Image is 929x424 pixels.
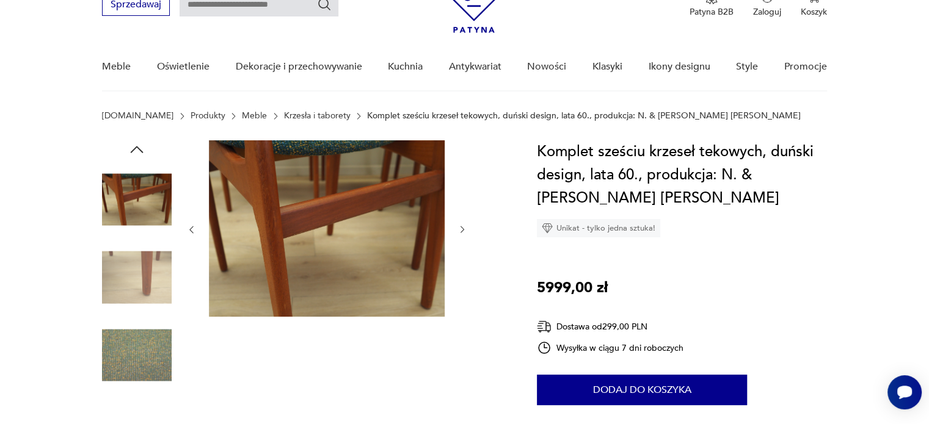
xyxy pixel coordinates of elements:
[784,43,827,90] a: Promocje
[388,43,423,90] a: Kuchnia
[102,165,172,234] img: Zdjęcie produktu Komplet sześciu krzeseł tekowych, duński design, lata 60., produkcja: N. & K. Bu...
[284,111,351,121] a: Krzesła i taborety
[537,340,683,355] div: Wysyłka w ciągu 7 dni roboczych
[209,140,445,317] img: Zdjęcie produktu Komplet sześciu krzeseł tekowych, duński design, lata 60., produkcja: N. & K. Bu...
[102,243,172,312] img: Zdjęcie produktu Komplet sześciu krzeseł tekowych, duński design, lata 60., produkcja: N. & K. Bu...
[102,43,131,90] a: Meble
[102,1,170,10] a: Sprzedawaj
[887,375,922,409] iframe: Smartsupp widget button
[102,320,172,390] img: Zdjęcie produktu Komplet sześciu krzeseł tekowych, duński design, lata 60., produkcja: N. & K. Bu...
[449,43,501,90] a: Antykwariat
[537,319,552,334] img: Ikona dostawy
[242,111,267,121] a: Meble
[537,140,827,210] h1: Komplet sześciu krzeseł tekowych, duński design, lata 60., produkcja: N. & [PERSON_NAME] [PERSON_...
[753,6,781,18] p: Zaloguj
[542,223,553,234] img: Ikona diamentu
[801,6,827,18] p: Koszyk
[191,111,225,121] a: Produkty
[736,43,758,90] a: Style
[527,43,566,90] a: Nowości
[157,43,209,90] a: Oświetlenie
[592,43,622,90] a: Klasyki
[537,375,747,405] button: Dodaj do koszyka
[235,43,362,90] a: Dekoracje i przechowywanie
[367,111,801,121] p: Komplet sześciu krzeseł tekowych, duński design, lata 60., produkcja: N. & [PERSON_NAME] [PERSON_...
[537,219,660,237] div: Unikat - tylko jedna sztuka!
[537,276,608,300] p: 5999,00 zł
[537,319,683,334] div: Dostawa od 299,00 PLN
[648,43,710,90] a: Ikony designu
[102,111,173,121] a: [DOMAIN_NAME]
[690,6,734,18] p: Patyna B2B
